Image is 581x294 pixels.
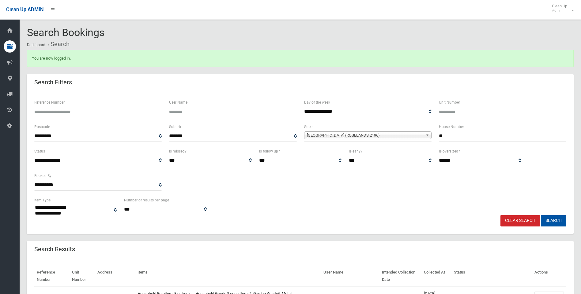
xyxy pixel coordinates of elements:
[27,50,574,67] div: You are now logged in.
[46,39,70,50] li: Search
[70,266,95,287] th: Unit Number
[124,197,169,204] label: Number of results per page
[34,172,51,179] label: Booked By
[451,266,532,287] th: Status
[169,148,187,155] label: Is missed?
[439,123,464,130] label: House Number
[307,132,423,139] span: [GEOGRAPHIC_DATA] (ROSELANDS 2196)
[259,148,280,155] label: Is follow up?
[95,266,135,287] th: Address
[34,266,70,287] th: Reference Number
[379,266,421,287] th: Intended Collection Date
[27,26,105,39] span: Search Bookings
[349,148,362,155] label: Is early?
[27,43,45,47] a: Dashboard
[6,7,43,13] span: Clean Up ADMIN
[34,123,50,130] label: Postcode
[321,266,379,287] th: User Name
[34,148,45,155] label: Status
[169,123,181,130] label: Suburb
[532,266,566,287] th: Actions
[500,215,540,226] a: Clear Search
[135,266,321,287] th: Items
[549,4,573,13] span: Clean Up
[439,148,460,155] label: Is oversized?
[27,243,82,255] header: Search Results
[421,266,451,287] th: Collected At
[552,8,567,13] small: Admin
[439,99,460,106] label: Unit Number
[27,76,79,88] header: Search Filters
[169,99,187,106] label: User Name
[34,197,51,204] label: Item Type
[541,215,566,226] button: Search
[304,123,314,130] label: Street
[34,99,65,106] label: Reference Number
[304,99,330,106] label: Day of the week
